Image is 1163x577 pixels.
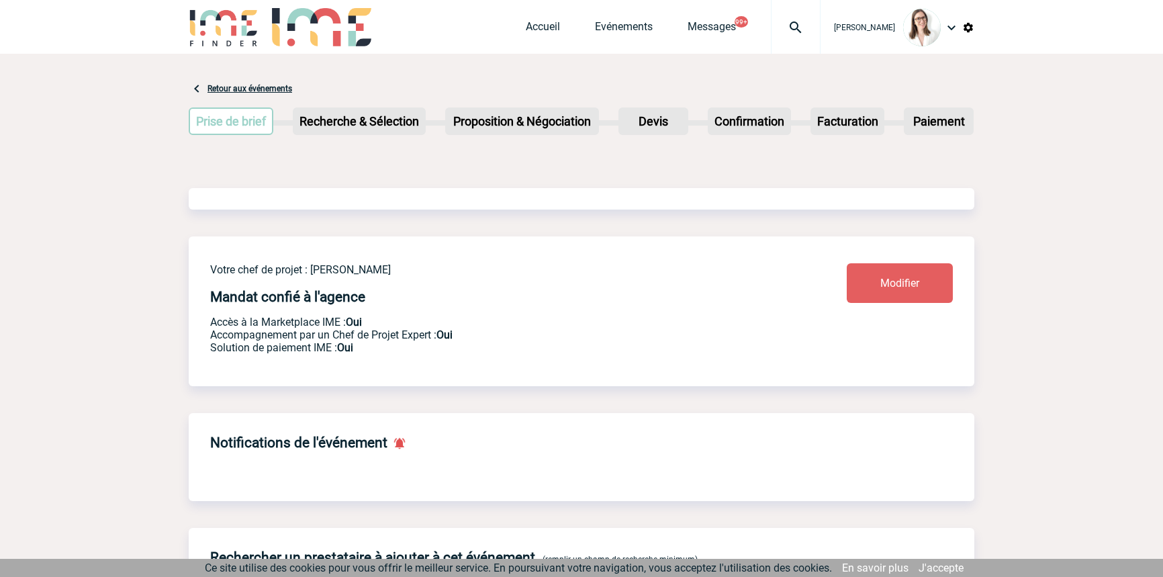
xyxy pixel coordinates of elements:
p: Prise de brief [190,109,272,134]
p: Proposition & Négociation [447,109,598,134]
p: Facturation [812,109,884,134]
p: Devis [620,109,687,134]
p: Recherche & Sélection [294,109,424,134]
h4: Mandat confié à l'agence [210,289,365,305]
img: 122719-0.jpg [903,9,941,46]
span: Ce site utilise des cookies pour vous offrir le meilleur service. En poursuivant votre navigation... [205,562,832,574]
span: Modifier [880,277,919,290]
a: Messages [688,20,736,39]
button: 99+ [735,16,748,28]
b: Oui [436,328,453,341]
span: (remplir un champ de recherche minimum) [543,555,698,564]
h4: Rechercher un prestataire à ajouter à cet événement [210,549,535,566]
a: Retour aux événements [207,84,292,93]
p: Prestation payante [210,328,767,341]
a: Evénements [595,20,653,39]
p: Conformité aux process achat client, Prise en charge de la facturation, Mutualisation de plusieur... [210,341,767,354]
span: [PERSON_NAME] [834,23,895,32]
p: Confirmation [709,109,790,134]
a: En savoir plus [842,562,909,574]
p: Paiement [905,109,972,134]
p: Accès à la Marketplace IME : [210,316,767,328]
b: Oui [346,316,362,328]
p: Votre chef de projet : [PERSON_NAME] [210,263,767,276]
h4: Notifications de l'événement [210,435,387,451]
a: Accueil [526,20,560,39]
img: IME-Finder [189,8,259,46]
b: Oui [337,341,353,354]
a: J'accepte [919,562,964,574]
